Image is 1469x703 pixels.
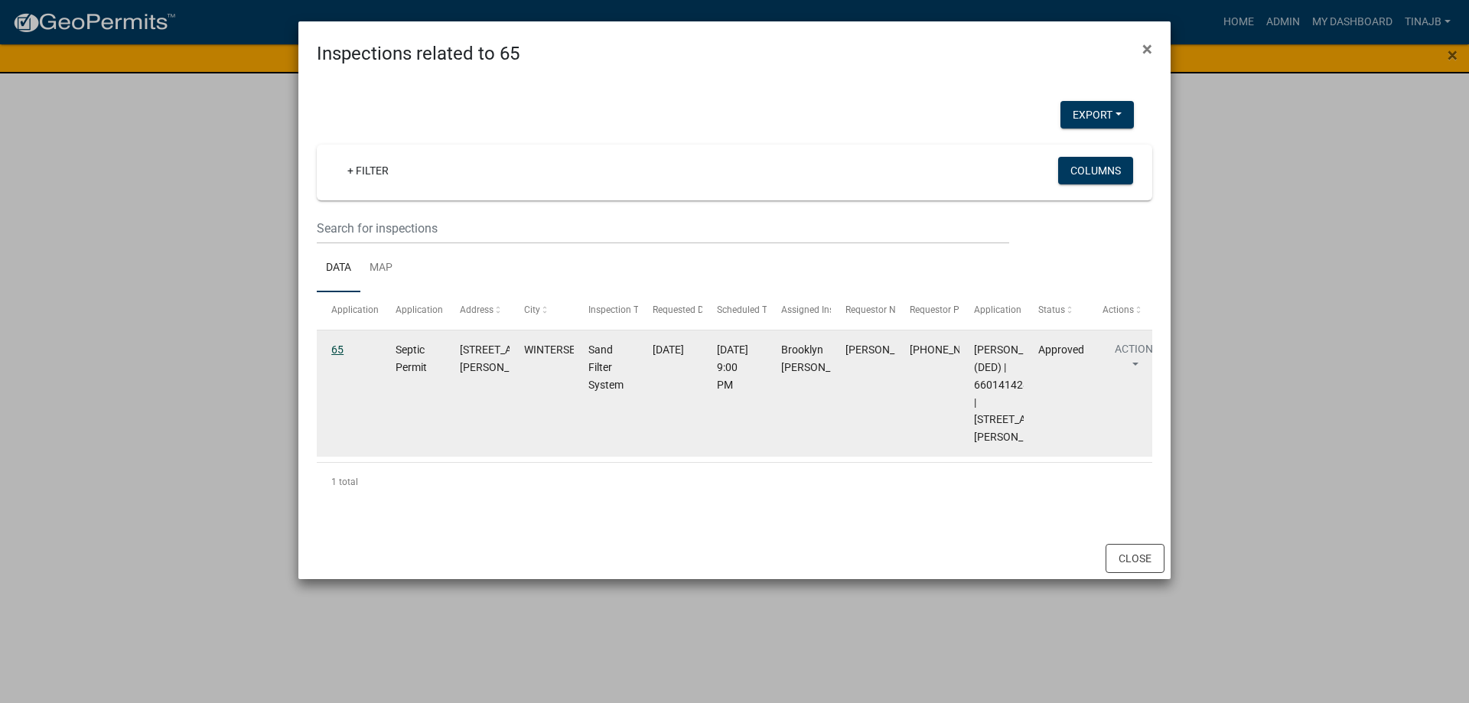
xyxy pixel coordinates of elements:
datatable-header-cell: Requestor Name [831,292,895,329]
span: City [524,304,540,315]
button: Close [1106,544,1164,573]
datatable-header-cell: Address [445,292,510,329]
button: Close [1130,28,1164,70]
span: Requestor Name [845,304,914,315]
div: [DATE] 9:00 PM [717,341,752,393]
a: 65 [331,343,344,356]
span: Actions [1103,304,1134,315]
a: + Filter [335,157,401,184]
span: Requestor Phone [910,304,980,315]
button: Columns [1058,157,1133,184]
a: Data [317,244,360,293]
span: Status [1038,304,1065,315]
span: Application [331,304,379,315]
span: WINTERSET [524,343,581,356]
datatable-header-cell: Actions [1088,292,1152,329]
span: 3040 CLARK TOWER RD [460,343,554,373]
span: × [1142,38,1152,60]
div: 1 total [317,463,1152,501]
span: Daniel Sommers [845,343,927,356]
span: BORNTRAGER, JONI (DED) | 660141428020000 | 3040 CLARK TOWER RD [974,343,1068,443]
datatable-header-cell: Status [1024,292,1088,329]
h4: Inspections related to 65 [317,40,520,67]
datatable-header-cell: Application [317,292,381,329]
span: 515-493-9398 [910,343,1000,356]
span: Assigned Inspector [781,304,860,315]
datatable-header-cell: Assigned Inspector [767,292,831,329]
datatable-header-cell: City [510,292,574,329]
span: Application Type [396,304,465,315]
span: Brooklyn Krings [781,343,863,373]
button: Action [1103,341,1165,379]
datatable-header-cell: Application Type [381,292,445,329]
datatable-header-cell: Application Description [959,292,1024,329]
span: Septic Permit [396,343,427,373]
span: Requested Date [653,304,717,315]
datatable-header-cell: Requested Date [638,292,702,329]
datatable-header-cell: Requestor Phone [895,292,959,329]
span: Sand Filter System [588,343,624,391]
span: Address [460,304,493,315]
span: Scheduled Time [717,304,783,315]
a: Map [360,244,402,293]
datatable-header-cell: Scheduled Time [702,292,767,329]
input: Search for inspections [317,213,1009,244]
datatable-header-cell: Inspection Type [574,292,638,329]
button: Export [1060,101,1134,129]
span: Approved [1038,343,1084,356]
span: 09/06/2022 [653,343,684,356]
span: Application Description [974,304,1070,315]
span: Inspection Type [588,304,653,315]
